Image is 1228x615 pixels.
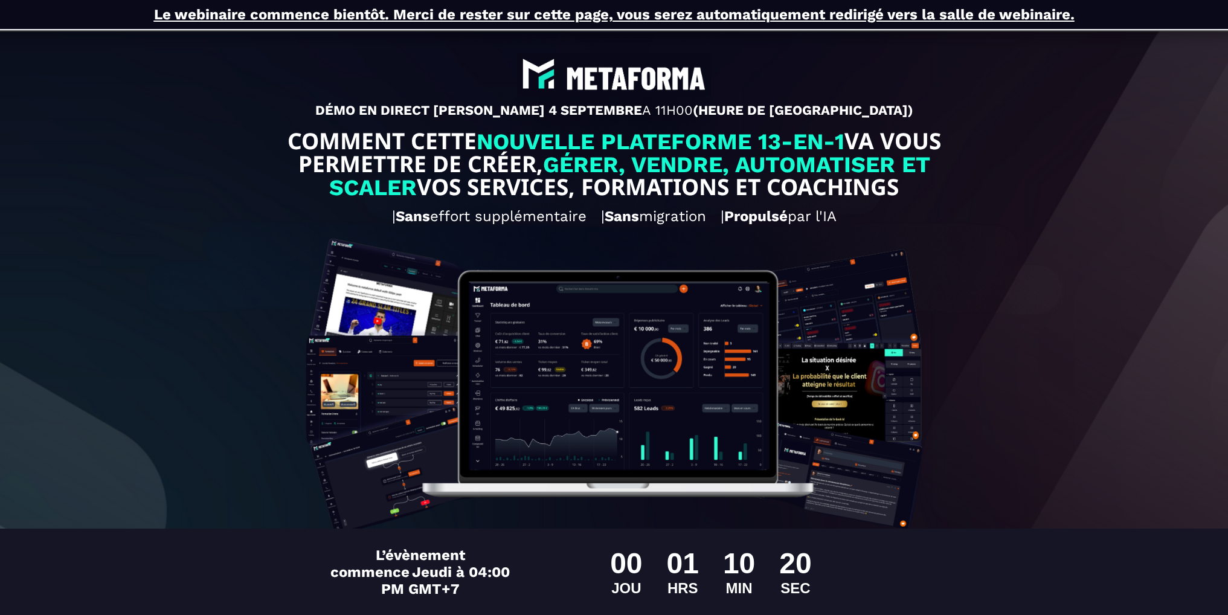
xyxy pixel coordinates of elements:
b: Sans [396,208,430,225]
u: Le webinaire commence bientôt. Merci de rester sur cette page, vous serez automatiquement redirig... [154,6,1075,23]
span: A 11H00 [642,103,693,118]
span: Jeudi à 04:00 PM GMT+7 [381,564,510,597]
div: 01 [667,547,699,580]
h2: | effort supplémentaire | migration | par l'IA [9,202,1219,231]
img: abe9e435164421cb06e33ef15842a39e_e5ef653356713f0d7dd3797ab850248d_Capture_d%E2%80%99e%CC%81cran_2... [517,53,710,96]
div: 00 [610,547,642,580]
text: COMMENT CETTE VA VOUS PERMETTRE DE CRÉER, VOS SERVICES, FORMATIONS ET COACHINGS [233,127,995,202]
div: 10 [723,547,755,580]
div: HRS [667,580,699,597]
b: Propulsé [724,208,788,225]
img: 8a78929a06b90bc262b46db567466864_Design_sans_titre_(13).png [288,231,941,598]
div: SEC [779,580,811,597]
div: MIN [723,580,755,597]
b: Sans [605,208,639,225]
span: NOUVELLE PLATEFORME 13-EN-1 [477,129,844,155]
div: JOU [610,580,642,597]
div: 20 [779,547,811,580]
span: GÉRER, VENDRE, AUTOMATISER ET SCALER [329,152,937,201]
span: L’évènement commence [330,547,465,581]
p: DÉMO EN DIRECT [PERSON_NAME] 4 SEPTEMBRE (HEURE DE [GEOGRAPHIC_DATA]) [9,103,1219,118]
